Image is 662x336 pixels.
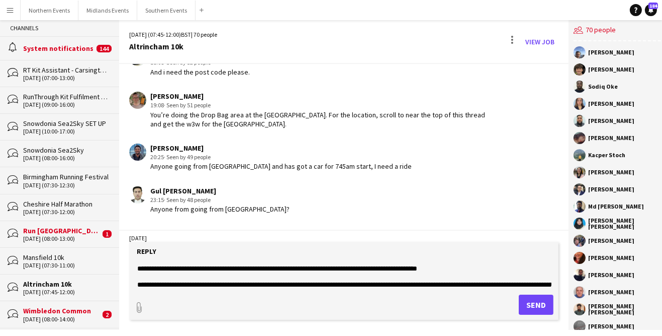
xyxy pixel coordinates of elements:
label: Reply [137,247,156,256]
div: [DATE] (08:00-14:00) [23,316,100,323]
div: [PERSON_NAME] [588,272,634,278]
div: [PERSON_NAME] [PERSON_NAME] [588,303,661,315]
span: 144 [97,45,112,52]
div: [DATE] [119,230,569,247]
a: 184 [645,4,657,16]
div: Snowdonia Sea2Sky SET UP [23,119,109,128]
a: View Job [521,34,558,50]
button: Northern Events [21,1,78,20]
button: Southern Events [137,1,196,20]
div: [PERSON_NAME] [588,255,634,261]
div: Gul [PERSON_NAME] [150,186,290,195]
div: Altrincham 10k [129,42,217,51]
span: 184 [648,3,658,9]
div: [PERSON_NAME] [588,323,634,329]
div: 23:15 [150,195,290,205]
div: [DATE] (10:00-17:00) [23,128,109,135]
div: [PERSON_NAME] [588,169,634,175]
span: · Seen by 51 people [164,101,211,109]
div: [PERSON_NAME] [588,186,634,192]
div: [DATE] (08:00-13:00) [23,235,100,242]
div: [DATE] (07:30-11:00) [23,262,109,269]
span: 1 [103,230,112,238]
div: [DATE] (09:00-16:00) [23,101,109,108]
div: Anyone going from [GEOGRAPHIC_DATA] and has got a car for 745am start, I need a ride [150,162,412,171]
div: [PERSON_NAME] [588,66,634,73]
div: [DATE] (07:45-12:00) | 70 people [129,30,217,39]
div: [DATE] (08:00-16:00) [23,155,109,162]
div: Mansfield 10k [23,253,109,262]
div: RT Kit Assistant - Carsington Water Half Marathon & 10km [23,65,109,75]
button: Midlands Events [78,1,137,20]
span: 2 [103,311,112,318]
div: Kacper Stoch [588,152,625,158]
div: [PERSON_NAME] [588,49,634,55]
span: · Seen by 48 people [164,196,211,204]
div: RunThrough Kit Fulfilment Assistant [23,92,109,101]
span: BST [181,31,191,38]
div: 19:08 [150,101,489,110]
div: [DATE] (07:30-12:30) [23,182,109,189]
div: [PERSON_NAME] [588,118,634,124]
div: [PERSON_NAME] [150,92,489,101]
div: Anyone from going from [GEOGRAPHIC_DATA]? [150,205,290,214]
div: Altrincham 10k [23,280,109,289]
div: [DATE] (07:30-12:00) [23,209,109,216]
div: [PERSON_NAME] [588,289,634,295]
div: You’re doing the Drop Bag area at the [GEOGRAPHIC_DATA]. For the location, scroll to near the top... [150,110,489,128]
div: 20:25 [150,153,412,162]
div: Sodiq Oke [588,84,618,90]
div: And i need the post code please. [150,68,258,77]
div: Wimbledon Common [23,306,100,315]
div: Birmingham Running Festival [23,172,109,181]
div: [PERSON_NAME] [588,238,634,244]
div: [PERSON_NAME] [150,144,412,153]
div: [DATE] (07:45-12:00) [23,289,109,296]
div: 70 people [574,20,661,41]
button: Send [519,295,553,315]
div: Run [GEOGRAPHIC_DATA] [23,226,100,235]
div: [DATE] (07:00-13:00) [23,75,109,82]
span: · Seen by 49 people [164,153,211,161]
div: Cheshire Half Marathon [23,199,109,209]
div: [PERSON_NAME] [588,135,634,141]
div: [PERSON_NAME] [PERSON_NAME] [588,218,661,230]
div: Snowdonia Sea2Sky [23,146,109,155]
div: System notifications [23,44,94,53]
div: [PERSON_NAME] [588,101,634,107]
div: Md [PERSON_NAME] [588,204,644,210]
